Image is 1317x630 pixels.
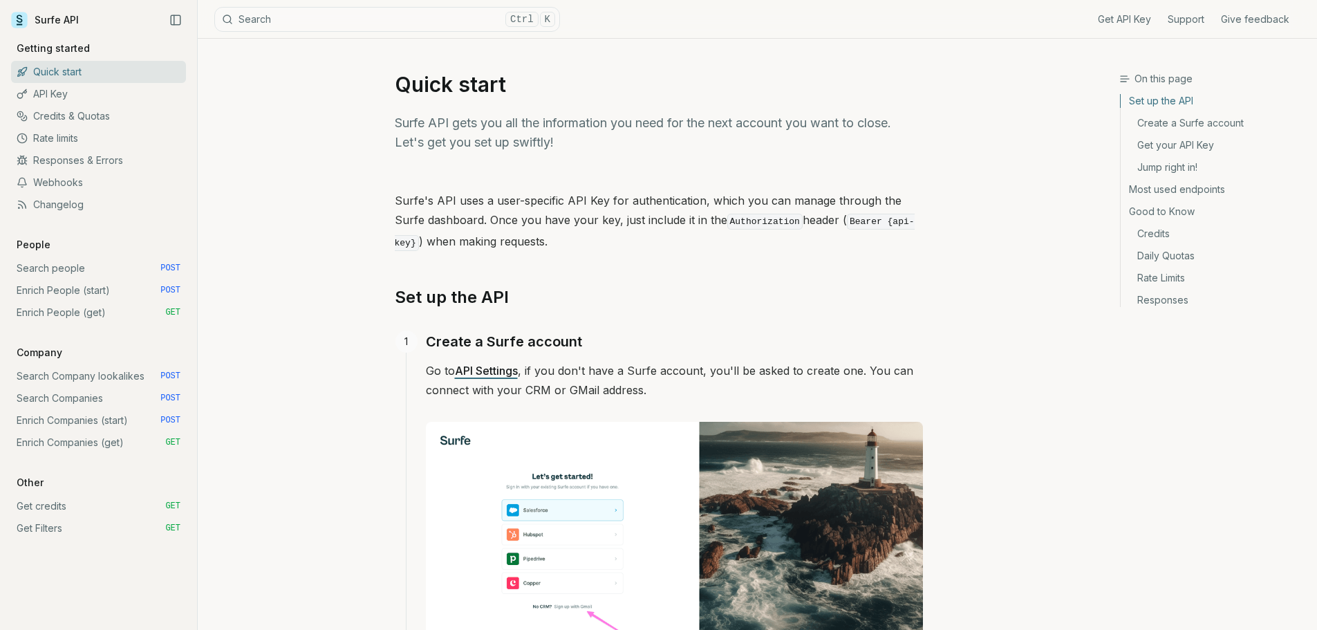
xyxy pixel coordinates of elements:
[160,371,180,382] span: POST
[165,523,180,534] span: GET
[1121,267,1306,289] a: Rate Limits
[11,476,49,490] p: Other
[11,517,186,539] a: Get Filters GET
[11,302,186,324] a: Enrich People (get) GET
[1121,223,1306,245] a: Credits
[11,238,56,252] p: People
[11,346,68,360] p: Company
[1121,156,1306,178] a: Jump right in!
[1168,12,1204,26] a: Support
[11,41,95,55] p: Getting started
[160,285,180,296] span: POST
[11,432,186,454] a: Enrich Companies (get) GET
[1121,201,1306,223] a: Good to Know
[1121,245,1306,267] a: Daily Quotas
[11,83,186,105] a: API Key
[11,409,186,432] a: Enrich Companies (start) POST
[1221,12,1289,26] a: Give feedback
[214,7,560,32] button: SearchCtrlK
[1121,94,1306,112] a: Set up the API
[160,415,180,426] span: POST
[160,263,180,274] span: POST
[1119,72,1306,86] h3: On this page
[165,501,180,512] span: GET
[395,113,923,152] p: Surfe API gets you all the information you need for the next account you want to close. Let's get...
[11,257,186,279] a: Search people POST
[1098,12,1151,26] a: Get API Key
[505,12,539,27] kbd: Ctrl
[1121,289,1306,307] a: Responses
[160,393,180,404] span: POST
[1121,178,1306,201] a: Most used endpoints
[11,10,79,30] a: Surfe API
[165,10,186,30] button: Collapse Sidebar
[1121,134,1306,156] a: Get your API Key
[395,286,509,308] a: Set up the API
[11,365,186,387] a: Search Company lookalikes POST
[11,149,186,172] a: Responses & Errors
[165,307,180,318] span: GET
[11,279,186,302] a: Enrich People (start) POST
[11,61,186,83] a: Quick start
[426,331,582,353] a: Create a Surfe account
[395,72,923,97] h1: Quick start
[1121,112,1306,134] a: Create a Surfe account
[11,172,186,194] a: Webhooks
[540,12,555,27] kbd: K
[11,127,186,149] a: Rate limits
[165,437,180,448] span: GET
[11,495,186,517] a: Get credits GET
[11,387,186,409] a: Search Companies POST
[11,105,186,127] a: Credits & Quotas
[395,191,923,253] p: Surfe's API uses a user-specific API Key for authentication, which you can manage through the Sur...
[455,364,518,378] a: API Settings
[727,214,803,230] code: Authorization
[11,194,186,216] a: Changelog
[426,361,923,400] p: Go to , if you don't have a Surfe account, you'll be asked to create one. You can connect with yo...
